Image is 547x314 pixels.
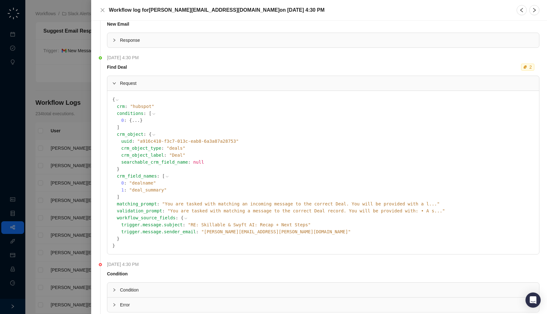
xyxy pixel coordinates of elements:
span: Condition [120,287,139,292]
div: : [117,200,534,207]
span: } [117,236,119,241]
span: " [PERSON_NAME][EMAIL_ADDRESS][PERSON_NAME][DOMAIN_NAME] " [201,229,351,234]
span: crm_field_names [117,173,157,179]
span: crm_object [117,132,143,137]
strong: Find Deal [107,65,127,70]
span: { [181,215,183,220]
div: : [121,179,534,186]
div: : [121,152,534,159]
span: " a916c410-f3c7-013c-eab8-6a3a87a28753 " [137,139,239,144]
div: : [121,186,534,193]
span: } [140,118,142,123]
strong: New Email [107,22,129,27]
div: : [117,173,534,200]
span: " deal_summary " [129,187,167,192]
div: : [121,145,534,152]
span: null [193,160,204,165]
span: crm_object_label [121,153,164,158]
span: " deals " [167,146,185,151]
div: : [117,103,534,110]
span: [DATE] 4:30 PM [107,261,142,268]
span: { [149,132,151,137]
span: validation_prompt [117,208,162,213]
span: uuid [121,139,132,144]
span: crm [117,104,125,109]
strong: Condition [107,271,128,276]
div: Open Intercom Messenger [525,292,541,308]
span: matching_prompt [117,201,157,206]
span: [ [149,111,151,116]
span: collapsed [112,288,116,292]
span: close [100,8,105,13]
h5: Workflow log for [PERSON_NAME][EMAIL_ADDRESS][DOMAIN_NAME] on [DATE] 4:30 PM [109,6,324,14]
span: 0 [121,180,124,185]
span: Response [120,37,534,44]
button: Close [99,6,106,14]
span: searchable_crm_field_name [121,160,188,165]
span: ] [117,194,119,199]
span: collapsed [112,38,116,42]
span: } [112,243,115,248]
span: 1 [121,187,124,192]
span: { [129,118,132,123]
div: : [117,131,534,173]
span: right [532,8,537,13]
span: " hubspot " [130,104,154,109]
div: : [121,221,534,228]
span: " You are tasked with matching an incoming message to the correct Deal. You will be provided with... [162,201,440,206]
span: " You are tasked with matching a message to the correct Deal record. You will be provided with: •... [167,208,445,213]
div: : [121,228,534,235]
span: ] [117,125,119,130]
span: 0 [121,118,124,123]
span: " RE: Skillable & Swyft AI: Recap + Next Steps " [188,222,311,227]
span: [DATE] 4:30 PM [107,54,142,61]
div: 2 [528,64,533,70]
span: " dealname " [129,180,156,185]
div: : [121,159,534,166]
span: } [117,166,119,172]
div: : [121,138,534,145]
span: [ [162,173,165,179]
button: ... [132,117,140,124]
span: workflow_source_fields [117,215,175,220]
span: Error [120,301,534,308]
span: left [519,8,524,13]
div: : [117,110,534,131]
span: trigger.message.subject [121,222,183,227]
div: : [117,214,534,242]
div: : [121,117,534,124]
span: conditions [117,111,143,116]
span: expanded [112,81,116,85]
span: { [112,97,115,102]
span: collapsed [112,303,116,307]
span: Request [120,80,534,87]
div: : [117,207,534,214]
span: " Deal " [169,153,185,158]
span: trigger.message.sender_email [121,229,196,234]
span: crm_object_type [121,146,161,151]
